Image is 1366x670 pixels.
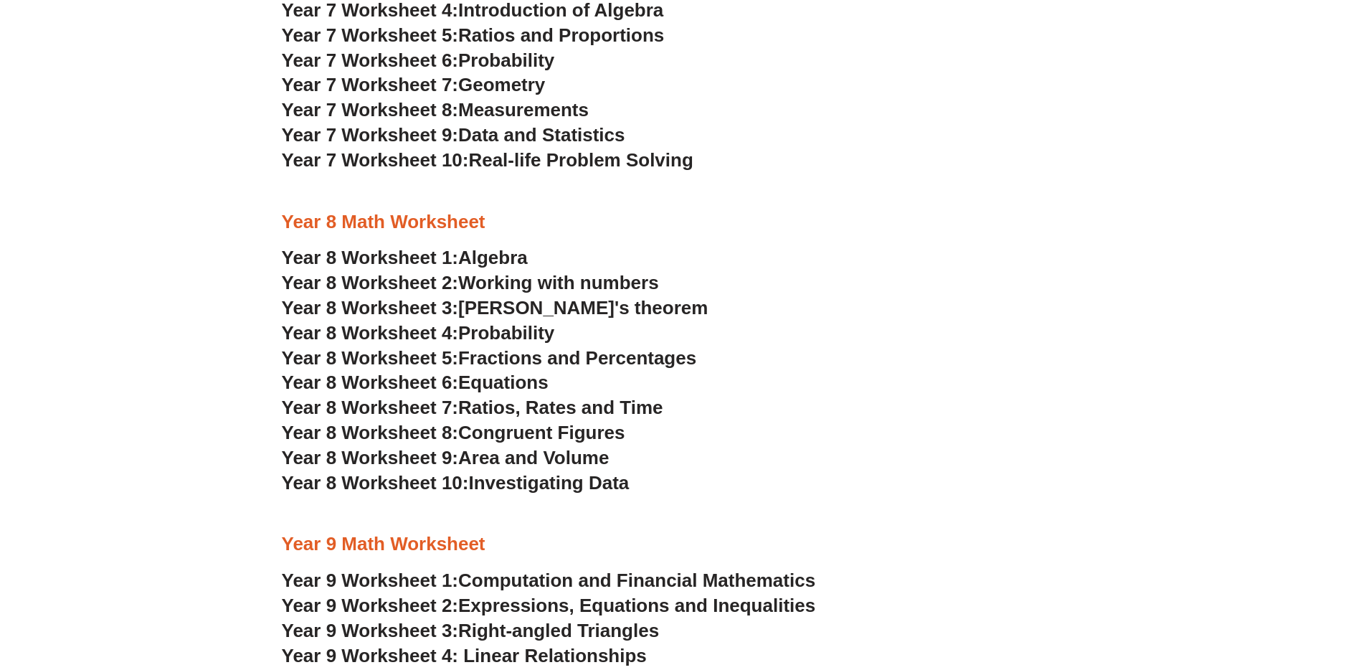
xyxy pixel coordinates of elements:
[458,397,663,418] span: Ratios, Rates and Time
[282,347,697,369] a: Year 8 Worksheet 5:Fractions and Percentages
[282,372,549,393] a: Year 8 Worksheet 6:Equations
[282,372,459,393] span: Year 8 Worksheet 6:
[282,347,459,369] span: Year 8 Worksheet 5:
[282,247,459,268] span: Year 8 Worksheet 1:
[282,322,555,344] a: Year 8 Worksheet 4:Probability
[282,397,663,418] a: Year 8 Worksheet 7:Ratios, Rates and Time
[458,347,696,369] span: Fractions and Percentages
[282,124,625,146] a: Year 7 Worksheet 9:Data and Statistics
[282,472,469,494] span: Year 8 Worksheet 10:
[282,272,459,293] span: Year 8 Worksheet 2:
[458,297,708,319] span: [PERSON_NAME]'s theorem
[282,272,659,293] a: Year 8 Worksheet 2:Working with numbers
[282,210,1085,235] h3: Year 8 Math Worksheet
[282,322,459,344] span: Year 8 Worksheet 4:
[282,397,459,418] span: Year 8 Worksheet 7:
[282,595,816,616] a: Year 9 Worksheet 2:Expressions, Equations and Inequalities
[458,372,549,393] span: Equations
[282,645,647,666] a: Year 9 Worksheet 4: Linear Relationships
[282,49,459,71] span: Year 7 Worksheet 6:
[1120,508,1366,670] iframe: Chat Widget
[282,447,610,468] a: Year 8 Worksheet 9:Area and Volume
[282,74,546,95] a: Year 7 Worksheet 7:Geometry
[282,247,528,268] a: Year 8 Worksheet 1:Algebra
[282,297,708,319] a: Year 8 Worksheet 3:[PERSON_NAME]'s theorem
[282,99,459,121] span: Year 7 Worksheet 8:
[282,74,459,95] span: Year 7 Worksheet 7:
[458,99,589,121] span: Measurements
[458,595,815,616] span: Expressions, Equations and Inequalities
[458,49,554,71] span: Probability
[282,24,665,46] a: Year 7 Worksheet 5:Ratios and Proportions
[282,24,459,46] span: Year 7 Worksheet 5:
[282,99,589,121] a: Year 7 Worksheet 8:Measurements
[282,149,693,171] a: Year 7 Worksheet 10:Real-life Problem Solving
[458,272,659,293] span: Working with numbers
[468,472,629,494] span: Investigating Data
[282,570,459,591] span: Year 9 Worksheet 1:
[458,422,625,443] span: Congruent Figures
[282,472,630,494] a: Year 8 Worksheet 10:Investigating Data
[282,124,459,146] span: Year 7 Worksheet 9:
[282,532,1085,557] h3: Year 9 Math Worksheet
[282,620,459,641] span: Year 9 Worksheet 3:
[282,297,459,319] span: Year 8 Worksheet 3:
[282,595,459,616] span: Year 9 Worksheet 2:
[458,24,664,46] span: Ratios and Proportions
[468,149,693,171] span: Real-life Problem Solving
[458,447,609,468] span: Area and Volume
[282,422,459,443] span: Year 8 Worksheet 8:
[458,124,625,146] span: Data and Statistics
[458,74,545,95] span: Geometry
[458,570,815,591] span: Computation and Financial Mathematics
[282,570,816,591] a: Year 9 Worksheet 1:Computation and Financial Mathematics
[458,322,554,344] span: Probability
[458,620,659,641] span: Right-angled Triangles
[282,620,660,641] a: Year 9 Worksheet 3:Right-angled Triangles
[282,447,459,468] span: Year 8 Worksheet 9:
[282,422,625,443] a: Year 8 Worksheet 8:Congruent Figures
[282,149,469,171] span: Year 7 Worksheet 10:
[282,49,555,71] a: Year 7 Worksheet 6:Probability
[458,247,528,268] span: Algebra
